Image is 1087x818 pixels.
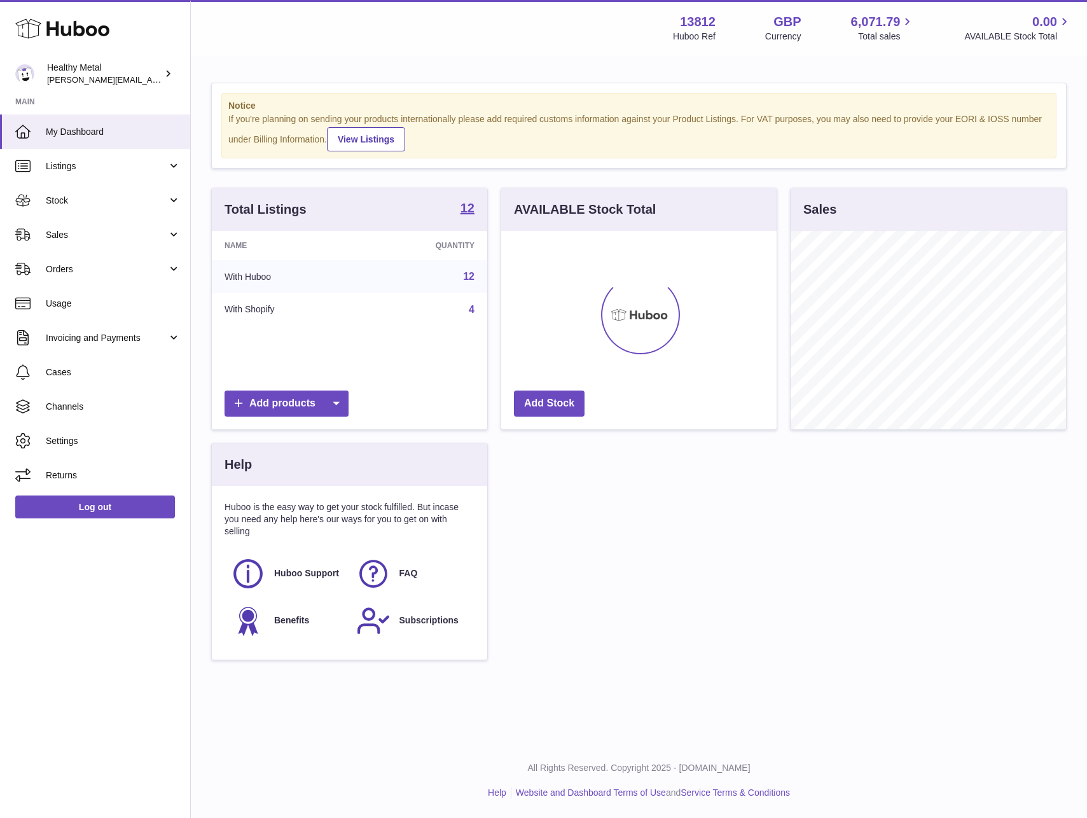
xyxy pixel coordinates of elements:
span: Huboo Support [274,567,339,579]
li: and [511,787,790,799]
span: Orders [46,263,167,275]
span: Subscriptions [399,614,459,627]
span: Benefits [274,614,309,627]
a: FAQ [356,557,469,591]
a: 12 [463,271,474,282]
span: Invoicing and Payments [46,332,167,344]
strong: Notice [228,100,1049,112]
a: Website and Dashboard Terms of Use [516,787,666,798]
span: Listings [46,160,167,172]
th: Quantity [360,231,487,260]
a: 6,071.79 Total sales [851,13,915,43]
span: Channels [46,401,181,413]
td: With Huboo [212,260,360,293]
span: Cases [46,366,181,378]
span: Stock [46,195,167,207]
div: Currency [765,31,801,43]
strong: 13812 [680,13,716,31]
th: Name [212,231,360,260]
p: Huboo is the easy way to get your stock fulfilled. But incase you need any help here's our ways f... [225,501,474,537]
span: 0.00 [1032,13,1057,31]
span: Sales [46,229,167,241]
span: Returns [46,469,181,482]
a: View Listings [327,127,405,151]
span: [PERSON_NAME][EMAIL_ADDRESS][DOMAIN_NAME] [47,74,255,85]
div: If you're planning on sending your products internationally please add required customs informati... [228,113,1049,151]
a: Benefits [231,604,343,638]
td: With Shopify [212,293,360,326]
span: Usage [46,298,181,310]
strong: 12 [460,202,474,214]
div: Huboo Ref [673,31,716,43]
a: Subscriptions [356,604,469,638]
span: My Dashboard [46,126,181,138]
p: All Rights Reserved. Copyright 2025 - [DOMAIN_NAME] [201,762,1077,774]
a: Huboo Support [231,557,343,591]
strong: GBP [773,13,801,31]
div: Healthy Metal [47,62,162,86]
span: FAQ [399,567,418,579]
h3: Help [225,456,252,473]
span: 6,071.79 [851,13,901,31]
span: Total sales [858,31,915,43]
a: Add Stock [514,391,585,417]
h3: Total Listings [225,201,307,218]
h3: Sales [803,201,836,218]
a: 12 [460,202,474,217]
a: Service Terms & Conditions [681,787,790,798]
h3: AVAILABLE Stock Total [514,201,656,218]
span: AVAILABLE Stock Total [964,31,1072,43]
a: Help [488,787,506,798]
img: jose@healthy-metal.com [15,64,34,83]
span: Settings [46,435,181,447]
a: 0.00 AVAILABLE Stock Total [964,13,1072,43]
a: Add products [225,391,349,417]
a: 4 [469,304,474,315]
a: Log out [15,496,175,518]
